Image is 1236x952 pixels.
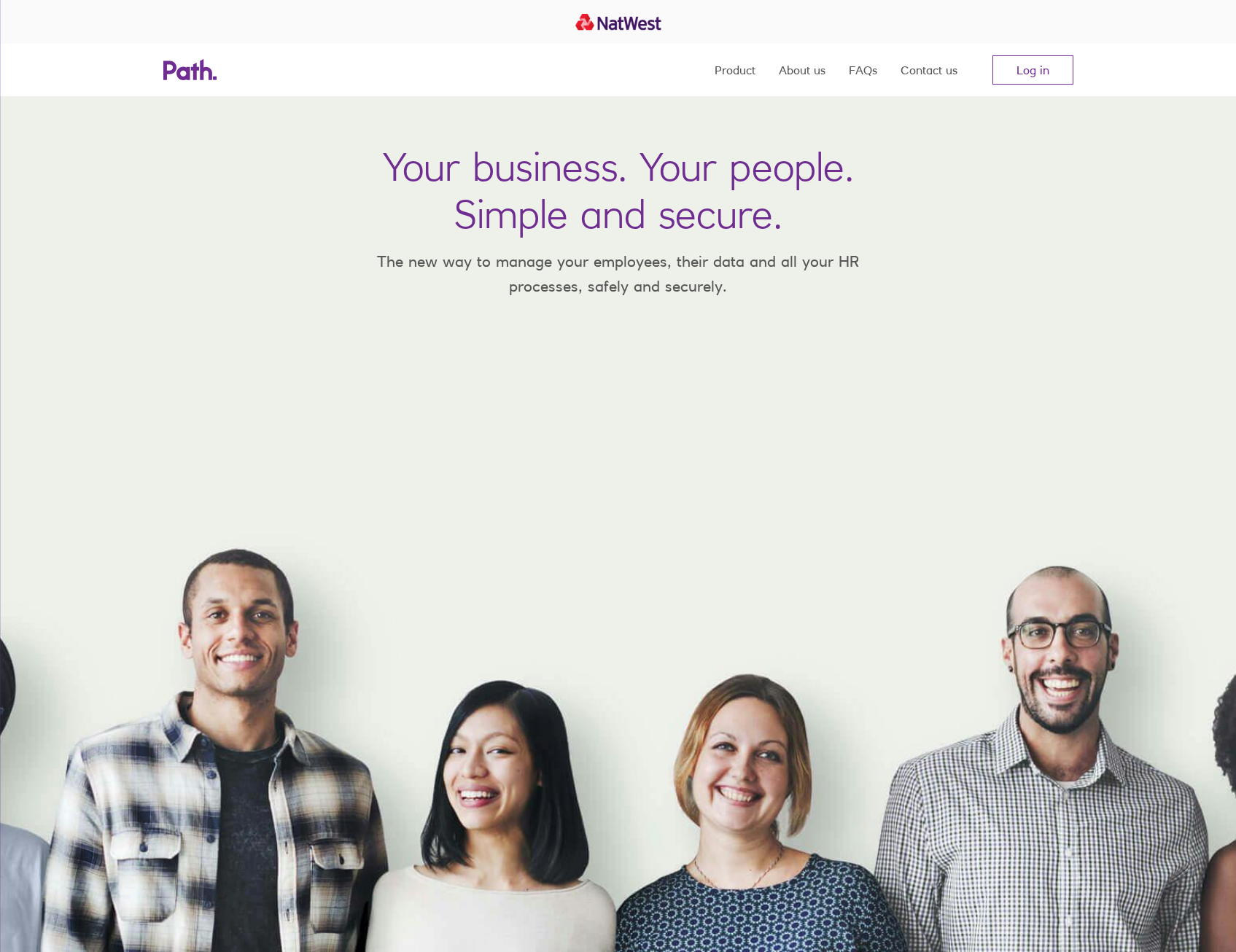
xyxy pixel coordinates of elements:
p: The new way to manage your employees, their data and all your HR processes, safely and securely. [356,249,881,298]
a: FAQs [849,44,877,96]
a: Log in [992,55,1073,85]
h1: Your business. Your people. Simple and secure. [383,143,854,238]
a: Product [715,44,755,96]
a: Contact us [901,44,957,96]
a: About us [779,44,825,96]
